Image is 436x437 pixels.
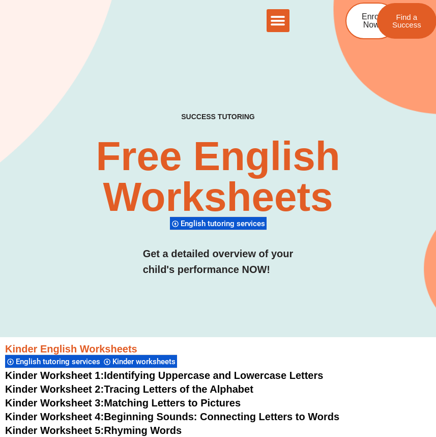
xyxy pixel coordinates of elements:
[170,216,267,230] div: English tutoring services
[5,342,431,356] h3: Kinder English Worksheets
[5,384,104,395] span: Kinder Worksheet 2:
[267,9,289,32] div: Menu Toggle
[143,246,294,278] h3: Get a detailed overview of your child's performance NOW!
[5,425,182,436] a: Kinder Worksheet 5:Rhyming Words
[16,357,103,366] span: English tutoring services
[181,219,268,228] span: English tutoring services
[5,411,104,422] span: Kinder Worksheet 4:
[362,13,381,29] span: Enrol Now
[385,388,436,437] iframe: Chat Widget
[5,370,104,381] span: Kinder Worksheet 1:
[89,136,347,217] h2: Free English Worksheets​
[5,397,104,408] span: Kinder Worksheet 3:
[345,3,397,39] a: Enrol Now
[5,425,104,436] span: Kinder Worksheet 5:
[102,354,177,368] div: Kinder worksheets
[5,370,323,381] a: Kinder Worksheet 1:Identifying Uppercase and Lowercase Letters
[160,113,276,121] h4: SUCCESS TUTORING​
[392,13,421,29] span: Find a Success
[5,384,253,395] a: Kinder Worksheet 2:Tracing Letters of the Alphabet
[5,411,339,422] a: Kinder Worksheet 4:Beginning Sounds: Connecting Letters to Words
[112,357,179,366] span: Kinder worksheets
[5,354,102,368] div: English tutoring services
[5,397,241,408] a: Kinder Worksheet 3:Matching Letters to Pictures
